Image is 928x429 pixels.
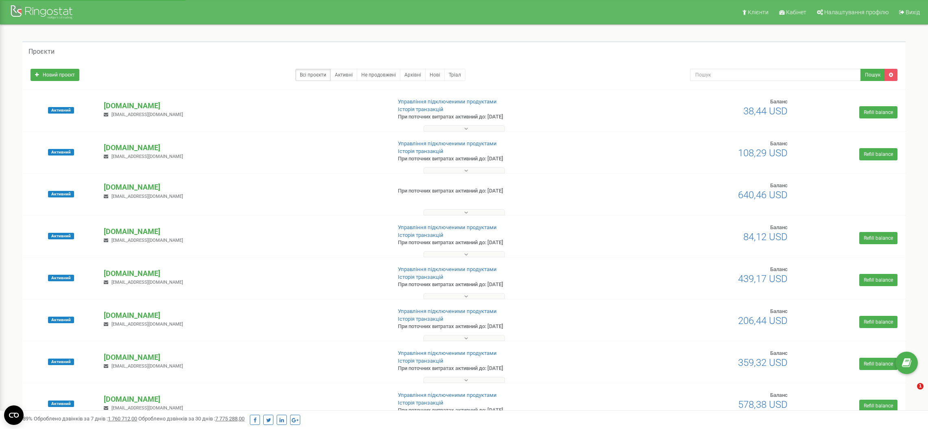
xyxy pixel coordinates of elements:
[770,140,788,147] span: Баланс
[4,405,24,425] button: Open CMP widget
[900,383,920,403] iframe: Intercom live chat
[859,232,897,244] a: Refill balance
[398,148,443,154] a: Історія транзакцій
[111,322,183,327] span: [EMAIL_ADDRESS][DOMAIN_NAME]
[770,350,788,356] span: Баланс
[357,69,400,81] a: Не продовжені
[859,148,897,160] a: Refill balance
[398,323,605,331] p: При поточних витратах активний до: [DATE]
[398,187,605,195] p: При поточних витратах активний до: [DATE]
[48,317,74,323] span: Активний
[295,69,331,81] a: Всі проєкти
[48,191,74,197] span: Активний
[104,394,384,405] p: [DOMAIN_NAME]
[398,98,497,105] a: Управління підключеними продуктами
[48,233,74,239] span: Активний
[398,350,497,356] a: Управління підключеними продуктами
[398,274,443,280] a: Історія транзакцій
[398,281,605,289] p: При поточних витратах активний до: [DATE]
[398,316,443,322] a: Історія транзакцій
[738,315,788,326] span: 206,44 USD
[398,266,497,272] a: Управління підключеними продуктами
[104,268,384,279] p: [DOMAIN_NAME]
[917,383,924,390] span: 1
[31,69,79,81] a: Новий проєкт
[398,407,605,414] p: При поточних витратах активний до: [DATE]
[48,359,74,365] span: Активний
[138,416,245,422] span: Оброблено дзвінків за 30 днів :
[906,9,920,15] span: Вихід
[111,112,183,117] span: [EMAIL_ADDRESS][DOMAIN_NAME]
[738,357,788,368] span: 359,32 USD
[859,400,897,412] a: Refill balance
[770,266,788,272] span: Баланс
[425,69,445,81] a: Нові
[398,113,605,121] p: При поточних витратах активний до: [DATE]
[398,224,497,230] a: Управління підключеними продуктами
[690,69,861,81] input: Пошук
[859,274,897,286] a: Refill balance
[111,363,183,369] span: [EMAIL_ADDRESS][DOMAIN_NAME]
[104,226,384,237] p: [DOMAIN_NAME]
[786,9,806,15] span: Кабінет
[738,147,788,159] span: 108,29 USD
[398,232,443,238] a: Історія транзакцій
[770,392,788,398] span: Баланс
[398,140,497,147] a: Управління підключеними продуктами
[48,401,74,407] span: Активний
[330,69,357,81] a: Активні
[111,154,183,159] span: [EMAIL_ADDRESS][DOMAIN_NAME]
[398,358,443,364] a: Історія транзакцій
[748,9,769,15] span: Клієнти
[104,352,384,363] p: [DOMAIN_NAME]
[770,224,788,230] span: Баланс
[104,101,384,111] p: [DOMAIN_NAME]
[48,149,74,155] span: Активний
[398,155,605,163] p: При поточних витратах активний до: [DATE]
[104,182,384,193] p: [DOMAIN_NAME]
[215,416,245,422] u: 7 775 288,00
[770,182,788,188] span: Баланс
[111,280,183,285] span: [EMAIL_ADDRESS][DOMAIN_NAME]
[398,400,443,406] a: Історія транзакцій
[34,416,137,422] span: Оброблено дзвінків за 7 днів :
[48,107,74,114] span: Активний
[398,365,605,372] p: При поточних витратах активний до: [DATE]
[104,142,384,153] p: [DOMAIN_NAME]
[398,308,497,314] a: Управління підключеними продуктами
[108,416,137,422] u: 1 760 712,00
[10,3,75,22] img: Ringostat Logo
[48,275,74,281] span: Активний
[743,231,788,243] span: 84,12 USD
[859,358,897,370] a: Refill balance
[859,106,897,118] a: Refill balance
[28,48,55,55] h5: Проєкти
[738,189,788,201] span: 640,46 USD
[398,239,605,247] p: При поточних витратах активний до: [DATE]
[738,273,788,285] span: 439,17 USD
[400,69,426,81] a: Архівні
[770,98,788,105] span: Баланс
[111,194,183,199] span: [EMAIL_ADDRESS][DOMAIN_NAME]
[111,238,183,243] span: [EMAIL_ADDRESS][DOMAIN_NAME]
[444,69,465,81] a: Тріал
[738,399,788,410] span: 578,38 USD
[860,69,885,81] button: Пошук
[104,310,384,321] p: [DOMAIN_NAME]
[398,392,497,398] a: Управління підключеними продуктами
[770,308,788,314] span: Баланс
[824,9,889,15] span: Налаштування профілю
[859,316,897,328] a: Refill balance
[743,105,788,117] span: 38,44 USD
[111,405,183,411] span: [EMAIL_ADDRESS][DOMAIN_NAME]
[398,106,443,112] a: Історія транзакцій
